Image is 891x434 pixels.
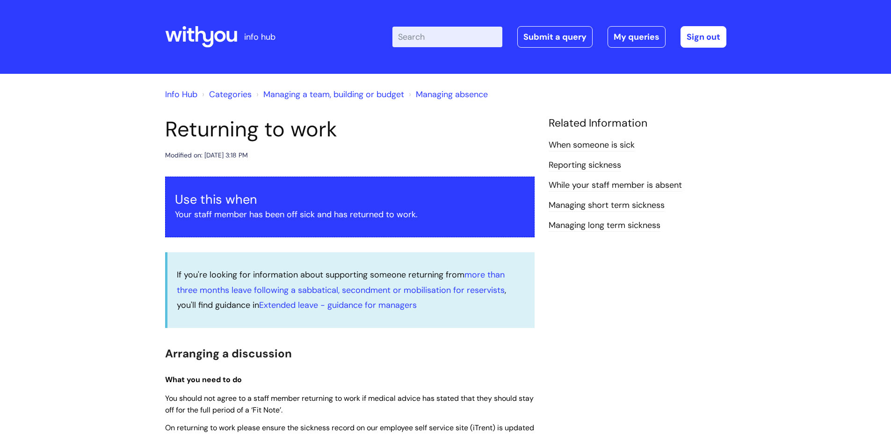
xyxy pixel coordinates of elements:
li: Managing absence [406,87,488,102]
div: Modified on: [DATE] 3:18 PM [165,149,248,161]
span: What you need to do [165,375,242,384]
h4: Related Information [549,117,726,130]
a: Extended leave - guidance for managers [259,299,417,311]
a: Categories [209,89,252,100]
span: Arranging a discussion [165,346,292,361]
p: Your staff member has been off sick and has returned to work. [175,207,525,222]
a: more than three months leave following a sabbatical, secondment or mobilisation for reservists [177,269,505,295]
h1: Returning to work [165,117,535,142]
p: If you're looking for information about supporting someone returning from , you'll find guidance in [177,267,525,313]
a: Managing a team, building or budget [263,89,404,100]
a: Submit a query [517,26,593,48]
input: Search [392,27,502,47]
li: Solution home [200,87,252,102]
a: Sign out [681,26,726,48]
a: Reporting sickness [549,159,621,171]
span: You should not agree to a staff member returning to work if medical advice has stated that they s... [165,393,534,415]
a: When someone is sick [549,139,635,151]
p: info hub [244,29,275,44]
a: Managing absence [416,89,488,100]
a: My queries [608,26,666,48]
h3: Use this when [175,192,525,207]
li: Managing a team, building or budget [254,87,404,102]
a: Managing long term sickness [549,220,660,232]
div: | - [392,26,726,48]
a: Info Hub [165,89,197,100]
a: While‌ ‌your‌ ‌staff‌ ‌member‌ ‌is‌ ‌absent‌ [549,179,682,192]
a: Managing short term sickness [549,199,665,212]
